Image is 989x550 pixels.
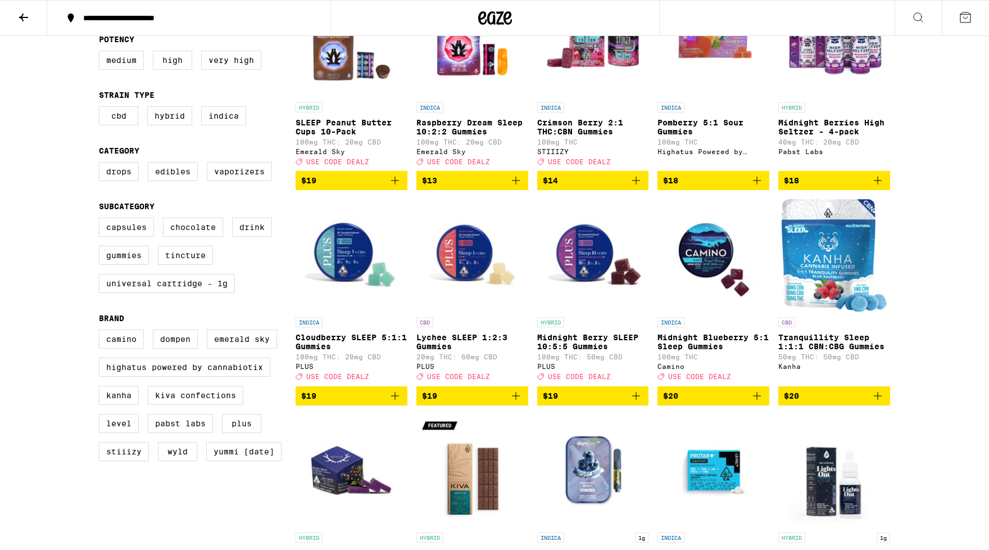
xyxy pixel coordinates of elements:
[778,317,795,327] p: CBD
[232,218,272,237] label: Drink
[657,533,684,543] p: INDICA
[778,533,805,543] p: HYBRID
[296,199,407,312] img: PLUS - Cloudberry SLEEP 5:1:1 Gummies
[537,333,649,351] p: Midnight Berry SLEEP 10:5:5 Gummies
[657,171,769,190] button: Add to bag
[657,199,769,386] a: Open page for Midnight Blueberry 5:1 Sleep Gummies from Camino
[296,353,407,360] p: 100mg THC: 20mg CBD
[784,176,799,185] span: $18
[657,148,769,155] div: Highatus Powered by Cannabiotix
[296,138,407,146] p: 100mg THC: 20mg CBD
[778,148,890,155] div: Pabst Labs
[548,373,611,381] span: USE CODE DEALZ
[778,353,890,360] p: 50mg THC: 50mg CBD
[99,51,144,70] label: Medium
[416,414,528,527] img: Kiva Confections - Midnight Mint CBN Chocolate Bar
[99,246,149,265] label: Gummies
[657,138,769,146] p: 100mg THC
[99,414,139,433] label: LEVEL
[657,199,769,312] img: Camino - Midnight Blueberry 5:1 Sleep Gummies
[158,442,197,461] label: WYLD
[537,171,649,190] button: Add to bag
[296,118,407,136] p: SLEEP Peanut Butter Cups 10-Pack
[148,386,243,405] label: Kiva Confections
[778,333,890,351] p: Tranquillity Sleep 1:1:1 CBN:CBG Gummies
[657,333,769,351] p: Midnight Blueberry 5:1 Sleep Gummies
[635,533,648,543] p: 1g
[153,330,198,349] label: Dompen
[296,171,407,190] button: Add to bag
[99,91,155,100] legend: Strain Type
[296,333,407,351] p: Cloudberry SLEEP 5:1:1 Gummies
[422,391,437,400] span: $19
[537,138,649,146] p: 100mg THC
[657,102,684,112] p: INDICA
[537,102,564,112] p: INDICA
[668,373,731,381] span: USE CODE DEALZ
[206,442,282,461] label: Yummi [DATE]
[782,199,887,312] img: Kanha - Tranquillity Sleep 1:1:1 CBN:CBG Gummies
[778,118,890,136] p: Midnight Berries High Seltzer - 4-pack
[778,386,890,405] button: Add to bag
[301,391,316,400] span: $19
[657,118,769,136] p: Pomberry 5:1 Sour Gummies
[537,414,649,527] img: Dompen - Midnight Berry - 1g
[657,353,769,360] p: 100mg THC
[663,176,678,185] span: $18
[427,158,490,165] span: USE CODE DEALZ
[778,102,805,112] p: HYBRID
[416,138,528,146] p: 100mg THC: 20mg CBD
[148,414,213,433] label: Pabst Labs
[427,373,490,381] span: USE CODE DEALZ
[416,353,528,360] p: 20mg THC: 60mg CBD
[877,533,890,543] p: 1g
[784,391,799,400] span: $20
[778,414,890,527] img: Yummi Karma - Lights Out Tincture - 1000mg
[537,386,649,405] button: Add to bag
[416,363,528,370] div: PLUS
[296,363,407,370] div: PLUS
[657,363,769,370] div: Camino
[296,414,407,527] img: WYLD - Elderberry THC:CBN 2:1 Gummies
[416,118,528,136] p: Raspberry Dream Sleep 10:2:2 Gummies
[153,51,192,70] label: High
[657,414,769,527] img: LEVEL - ProTab+: Lights Out
[657,317,684,327] p: INDICA
[416,317,433,327] p: CBD
[416,148,528,155] div: Emerald Sky
[296,148,407,155] div: Emerald Sky
[778,363,890,370] div: Kanha
[537,199,649,386] a: Open page for Midnight Berry SLEEP 10:5:5 Gummies from PLUS
[296,102,323,112] p: HYBRID
[296,317,323,327] p: INDICA
[147,106,192,125] label: Hybrid
[99,35,134,44] legend: Potency
[657,386,769,405] button: Add to bag
[163,218,223,237] label: Chocolate
[416,199,528,312] img: PLUS - Lychee SLEEP 1:2:3 Gummies
[548,158,611,165] span: USE CODE DEALZ
[537,199,649,312] img: PLUS - Midnight Berry SLEEP 10:5:5 Gummies
[537,118,649,136] p: Crimson Berry 2:1 THC:CBN Gummies
[537,317,564,327] p: HYBRID
[422,176,437,185] span: $13
[201,106,246,125] label: Indica
[207,162,272,181] label: Vaporizers
[99,162,139,181] label: Drops
[158,246,213,265] label: Tincture
[201,51,261,70] label: Very High
[416,386,528,405] button: Add to bag
[7,8,81,17] span: Hi. Need any help?
[416,333,528,351] p: Lychee SLEEP 1:2:3 Gummies
[537,148,649,155] div: STIIIZY
[148,162,198,181] label: Edibles
[99,330,144,349] label: Camino
[99,218,154,237] label: Capsules
[778,138,890,146] p: 40mg THC: 20mg CBD
[416,199,528,386] a: Open page for Lychee SLEEP 1:2:3 Gummies from PLUS
[543,176,558,185] span: $14
[416,533,443,543] p: HYBRID
[99,146,139,155] legend: Category
[99,442,149,461] label: STIIIZY
[778,199,890,386] a: Open page for Tranquillity Sleep 1:1:1 CBN:CBG Gummies from Kanha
